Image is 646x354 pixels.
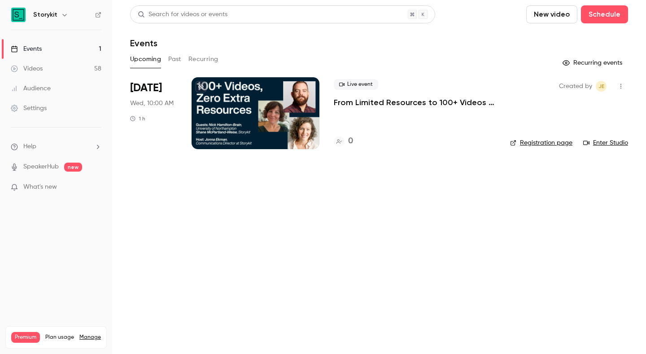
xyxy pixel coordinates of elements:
[130,99,174,108] span: Wed, 10:00 AM
[45,334,74,341] span: Plan usage
[11,84,51,93] div: Audience
[11,8,26,22] img: Storykit
[130,77,177,149] div: Nov 5 Wed, 10:00 AM (Europe/Stockholm)
[583,138,628,147] a: Enter Studio
[11,44,42,53] div: Events
[334,97,496,108] a: From Limited Resources to 100+ Videos — How Automation Makes It Possible
[23,182,57,192] span: What's new
[130,38,157,49] h1: Events
[598,81,604,92] span: JE
[559,56,628,70] button: Recurring events
[510,138,572,147] a: Registration page
[334,79,378,90] span: Live event
[138,10,227,19] div: Search for videos or events
[130,52,161,66] button: Upcoming
[334,135,353,147] a: 0
[91,183,101,191] iframe: Noticeable Trigger
[559,81,592,92] span: Created by
[33,10,57,19] h6: Storykit
[23,142,36,151] span: Help
[11,64,43,73] div: Videos
[526,5,577,23] button: New video
[188,52,218,66] button: Recurring
[23,162,59,172] a: SpeakerHub
[168,52,181,66] button: Past
[581,5,628,23] button: Schedule
[348,135,353,147] h4: 0
[79,334,101,341] a: Manage
[11,104,47,113] div: Settings
[11,142,101,151] li: help-dropdown-opener
[130,115,145,122] div: 1 h
[11,332,40,343] span: Premium
[596,81,607,92] span: Jonna Ekman
[64,163,82,172] span: new
[130,81,162,95] span: [DATE]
